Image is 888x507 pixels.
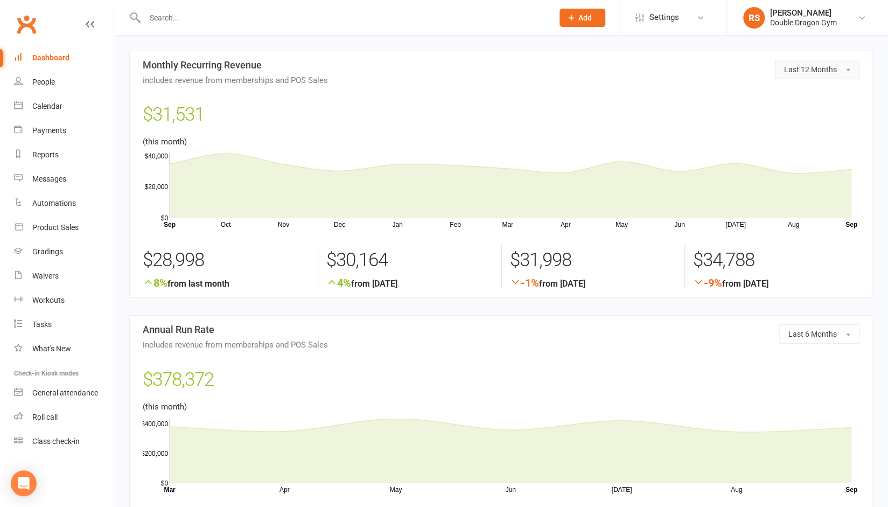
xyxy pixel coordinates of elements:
strong: from [DATE] [693,276,859,289]
span: includes revenue from memberships and POS Sales [143,341,859,350]
a: Product Sales [14,216,114,240]
div: Product Sales [32,223,79,232]
div: Waivers [32,272,59,280]
div: Open Intercom Messenger [11,470,37,496]
a: Class kiosk mode [14,429,114,454]
div: RS [743,7,765,29]
a: People [14,70,114,94]
button: Add [560,9,605,27]
div: People [32,78,55,86]
span: -1% [510,276,539,289]
a: Waivers [14,264,114,288]
a: Clubworx [13,11,40,38]
a: Roll call [14,405,114,429]
span: includes revenue from memberships and POS Sales [143,76,859,85]
a: Payments [14,119,114,143]
div: $31,531 [143,100,859,135]
span: Settings [649,5,679,30]
a: General attendance kiosk mode [14,381,114,405]
div: Tasks [32,320,52,329]
span: -9% [693,276,722,289]
div: Automations [32,199,76,207]
div: [PERSON_NAME] [770,8,837,18]
input: Search... [142,10,546,25]
a: Automations [14,191,114,216]
strong: from last month [143,276,310,289]
a: Reports [14,143,114,167]
div: $31,998 [510,244,676,276]
button: Last 6 Months [779,324,859,344]
div: Reports [32,150,59,159]
div: Workouts [32,296,65,304]
div: $378,372 [143,365,859,400]
a: Dashboard [14,46,114,70]
strong: from [DATE] [326,276,493,289]
span: Last 12 Months [784,65,837,74]
div: Payments [32,126,66,135]
span: Last 6 Months [788,330,837,338]
div: Gradings [32,247,63,256]
span: 8% [143,276,167,289]
div: Class check-in [32,437,80,446]
div: Messages [32,175,66,183]
a: Tasks [14,312,114,337]
div: $30,164 [326,244,493,276]
h3: Annual Run Rate [143,324,859,349]
strong: from [DATE] [510,276,676,289]
a: Messages [14,167,114,191]
div: What's New [32,344,71,353]
button: Last 12 Months [775,60,859,79]
span: 4% [326,276,351,289]
div: Calendar [32,102,62,110]
div: Roll call [32,413,58,421]
a: Workouts [14,288,114,312]
div: Dashboard [32,53,69,62]
div: (this month) [143,365,859,494]
div: Double Dragon Gym [770,18,837,27]
a: Gradings [14,240,114,264]
a: What's New [14,337,114,361]
span: Add [578,13,592,22]
main: (this month) [143,100,859,229]
div: $28,998 [143,244,310,276]
div: General attendance [32,388,98,397]
div: $34,788 [693,244,859,276]
a: Calendar [14,94,114,119]
h3: Monthly Recurring Revenue [143,60,859,85]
